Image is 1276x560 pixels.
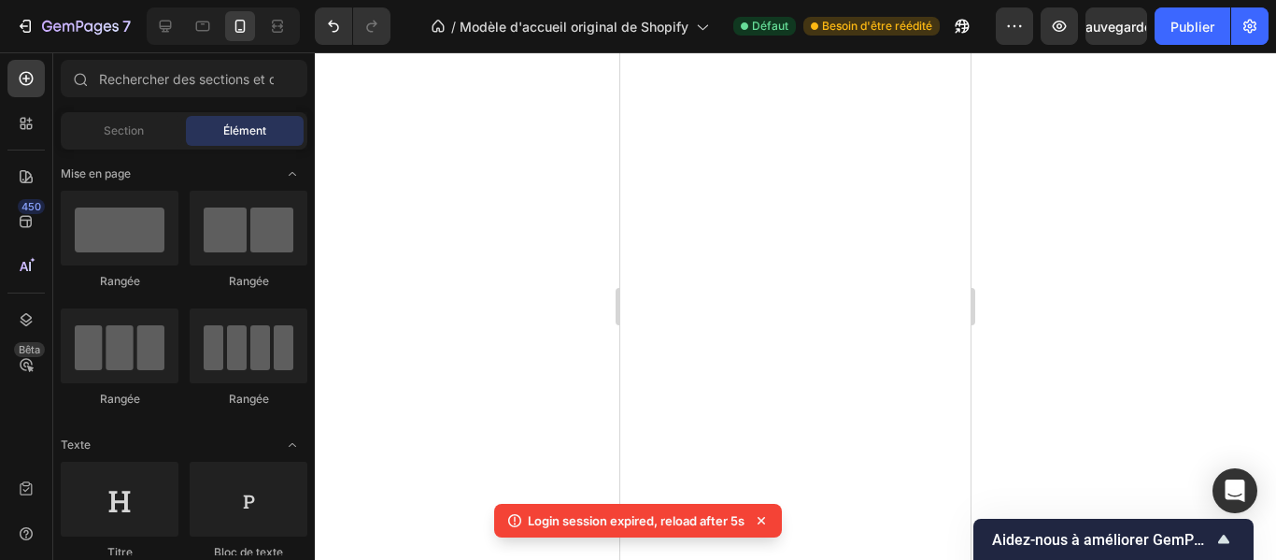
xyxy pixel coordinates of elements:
[315,7,390,45] div: Annuler/Rétablir
[752,19,788,33] font: Défaut
[1155,7,1230,45] button: Publier
[229,274,269,288] font: Rangée
[229,392,269,406] font: Rangée
[223,123,266,137] font: Élément
[1170,19,1214,35] font: Publier
[822,19,932,33] font: Besoin d'être réédité
[61,438,91,452] font: Texte
[277,159,307,189] span: Basculer pour ouvrir
[100,274,140,288] font: Rangée
[7,7,139,45] button: 7
[100,392,140,406] font: Rangée
[61,166,131,180] font: Mise en page
[277,430,307,460] span: Basculer pour ouvrir
[1077,19,1156,35] font: Sauvegarder
[61,60,307,97] input: Rechercher des sections et des éléments
[21,200,41,213] font: 450
[214,545,283,559] font: Bloc de texte
[19,343,40,356] font: Bêta
[104,123,144,137] font: Section
[1212,468,1257,513] div: Ouvrir Intercom Messenger
[107,545,133,559] font: Titre
[460,19,688,35] font: Modèle d'accueil original de Shopify
[992,528,1235,551] button: Afficher l'enquête - Aidez-nous à améliorer GemPages !
[1085,7,1147,45] button: Sauvegarder
[620,52,971,560] iframe: Zone de conception
[122,17,131,36] font: 7
[528,511,744,530] p: Login session expired, reload after 5s
[992,531,1234,549] font: Aidez-nous à améliorer GemPages !
[451,19,456,35] font: /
